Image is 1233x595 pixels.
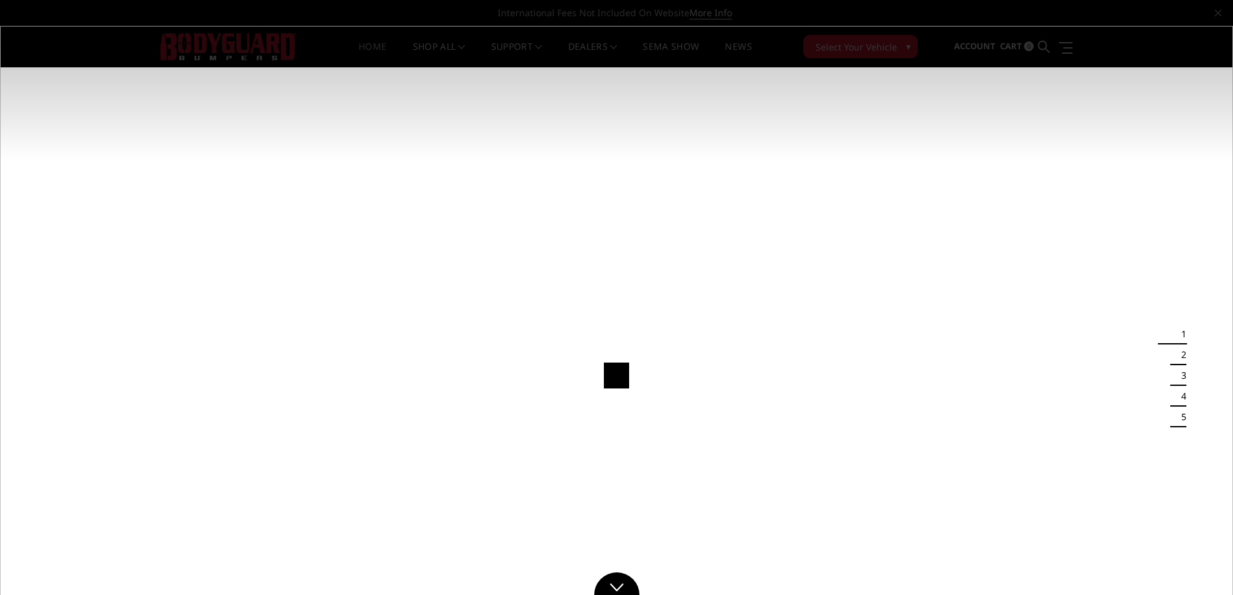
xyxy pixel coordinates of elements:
button: 4 of 5 [1173,386,1186,407]
a: shop all [413,42,465,67]
span: ▾ [906,39,911,53]
a: Cart 0 [1000,29,1034,64]
button: 3 of 5 [1173,365,1186,386]
button: Select Your Vehicle [803,35,918,58]
a: Support [491,42,542,67]
span: Select Your Vehicle [816,40,897,54]
a: Dealers [568,42,617,67]
a: More Info [689,6,732,19]
a: Account [954,29,995,64]
button: 5 of 5 [1173,407,1186,427]
span: Cart [1000,40,1022,52]
a: News [725,42,751,67]
img: BODYGUARD BUMPERS [161,33,296,60]
button: 1 of 5 [1173,324,1186,344]
a: Home [359,42,386,67]
a: SEMA Show [643,42,699,67]
span: Account [954,40,995,52]
span: 0 [1024,41,1034,51]
button: 2 of 5 [1173,344,1186,365]
a: Click to Down [594,572,639,595]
